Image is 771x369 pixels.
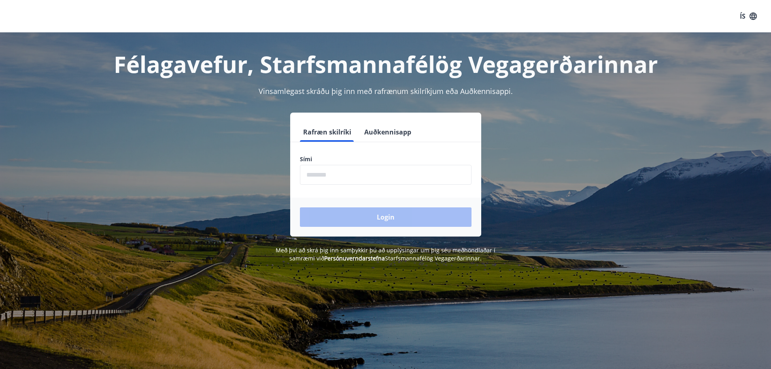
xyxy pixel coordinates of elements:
button: Auðkennisapp [361,122,414,142]
button: Rafræn skilríki [300,122,355,142]
span: Vinsamlegast skráðu þig inn með rafrænum skilríkjum eða Auðkennisappi. [259,86,513,96]
label: Sími [300,155,472,163]
a: Persónuverndarstefna [324,254,385,262]
span: Með því að skrá þig inn samþykkir þú að upplýsingar um þig séu meðhöndlaðar í samræmi við Starfsm... [276,246,495,262]
button: ÍS [735,9,761,23]
h1: Félagavefur, Starfsmannafélög Vegagerðarinnar [104,49,667,79]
